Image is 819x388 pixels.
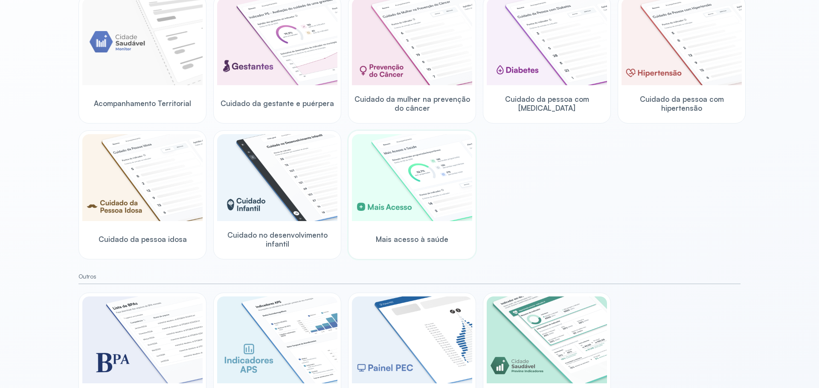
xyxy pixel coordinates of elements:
span: Acompanhamento Territorial [94,99,191,108]
img: child-development.png [217,134,337,221]
img: previne-brasil.png [487,296,607,383]
span: Cuidado da pessoa com hipertensão [622,95,742,113]
span: Cuidado da gestante e puérpera [221,99,334,108]
img: pec-panel.png [352,296,472,383]
span: Cuidado da pessoa com [MEDICAL_DATA] [487,95,607,113]
span: Cuidado da pessoa idosa [99,235,187,244]
span: Cuidado da mulher na prevenção do câncer [352,95,472,113]
img: aps-indicators.png [217,296,337,383]
img: elderly.png [82,134,203,221]
img: healthcare-greater-access.png [352,134,472,221]
span: Cuidado no desenvolvimento infantil [217,230,337,249]
img: bpa.png [82,296,203,383]
small: Outros [78,273,741,280]
span: Mais acesso à saúde [376,235,448,244]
